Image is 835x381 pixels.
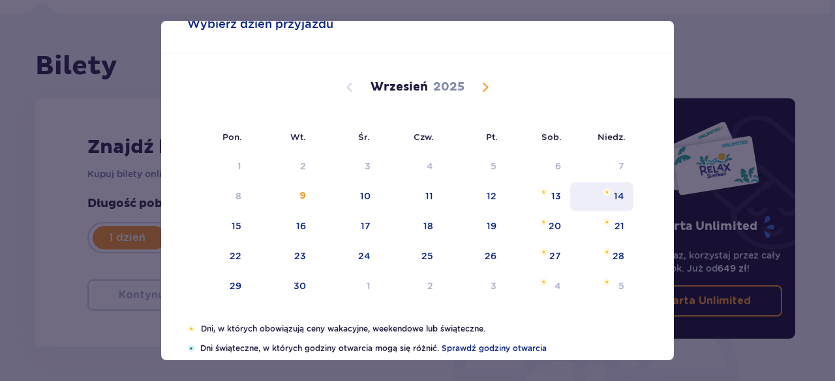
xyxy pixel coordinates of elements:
[161,53,674,323] div: Calendar
[296,219,306,233] div: 16
[380,212,443,241] td: czwartek, 18 września 2025
[414,132,434,142] small: Czw.
[315,212,380,241] td: środa, 17 września 2025
[442,242,506,271] td: piątek, 26 września 2025
[486,132,498,142] small: Pt.
[250,272,315,301] td: wtorek, 30 września 2025
[201,323,648,335] p: Dni, w których obowiązują ceny wakacyjne, weekendowe lub świąteczne.
[250,242,315,271] td: wtorek, 23 września 2025
[570,152,633,181] td: Not available. niedziela, 7 września 2025
[570,242,633,271] td: niedziela, 28 września 2025
[187,242,250,271] td: poniedziałek, 22 września 2025
[380,242,443,271] td: czwartek, 25 września 2025
[250,152,315,181] td: Not available. wtorek, 2 września 2025
[570,212,633,241] td: niedziela, 21 września 2025
[187,212,250,241] td: poniedziałek, 15 września 2025
[315,152,380,181] td: Not available. środa, 3 września 2025
[230,279,241,292] div: 29
[491,279,496,292] div: 3
[506,182,570,211] td: sobota, 13 września 2025
[380,152,443,181] td: Not available. czwartek, 4 września 2025
[360,190,371,203] div: 10
[315,182,380,211] td: środa, 10 września 2025
[235,190,241,203] div: 8
[555,160,561,173] div: 6
[487,219,496,233] div: 19
[442,272,506,301] td: piątek, 3 października 2025
[380,272,443,301] td: czwartek, 2 października 2025
[315,272,380,301] td: środa, 1 października 2025
[506,152,570,181] td: Not available. sobota, 6 września 2025
[427,160,433,173] div: 4
[427,279,433,292] div: 2
[300,160,306,173] div: 2
[290,132,306,142] small: Wt.
[506,212,570,241] td: sobota, 20 września 2025
[442,343,547,354] a: Sprawdź godziny otwarcia
[358,249,371,262] div: 24
[232,219,241,233] div: 15
[554,279,561,292] div: 4
[549,219,561,233] div: 20
[187,182,250,211] td: Not available. poniedziałek, 8 września 2025
[487,190,496,203] div: 12
[294,279,306,292] div: 30
[222,132,242,142] small: Pon.
[367,279,371,292] div: 1
[425,190,433,203] div: 11
[421,249,433,262] div: 25
[315,242,380,271] td: środa, 24 września 2025
[570,182,633,211] td: niedziela, 14 września 2025
[506,242,570,271] td: sobota, 27 września 2025
[491,160,496,173] div: 5
[187,152,250,181] td: Not available. poniedziałek, 1 września 2025
[442,152,506,181] td: Not available. piątek, 5 września 2025
[485,249,496,262] div: 26
[358,132,370,142] small: Śr.
[442,212,506,241] td: piątek, 19 września 2025
[361,219,371,233] div: 17
[230,249,241,262] div: 22
[187,272,250,301] td: poniedziałek, 29 września 2025
[506,272,570,301] td: sobota, 4 października 2025
[299,190,306,203] div: 9
[442,182,506,211] td: piątek, 12 września 2025
[380,182,443,211] td: czwartek, 11 września 2025
[250,212,315,241] td: wtorek, 16 września 2025
[541,132,562,142] small: Sob.
[237,160,241,173] div: 1
[570,272,633,301] td: niedziela, 5 października 2025
[423,219,433,233] div: 18
[598,132,626,142] small: Niedz.
[250,182,315,211] td: wtorek, 9 września 2025
[549,249,561,262] div: 27
[365,160,371,173] div: 3
[294,249,306,262] div: 23
[551,190,561,203] div: 13
[200,343,648,354] p: Dni świąteczne, w których godziny otwarcia mogą się różnić.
